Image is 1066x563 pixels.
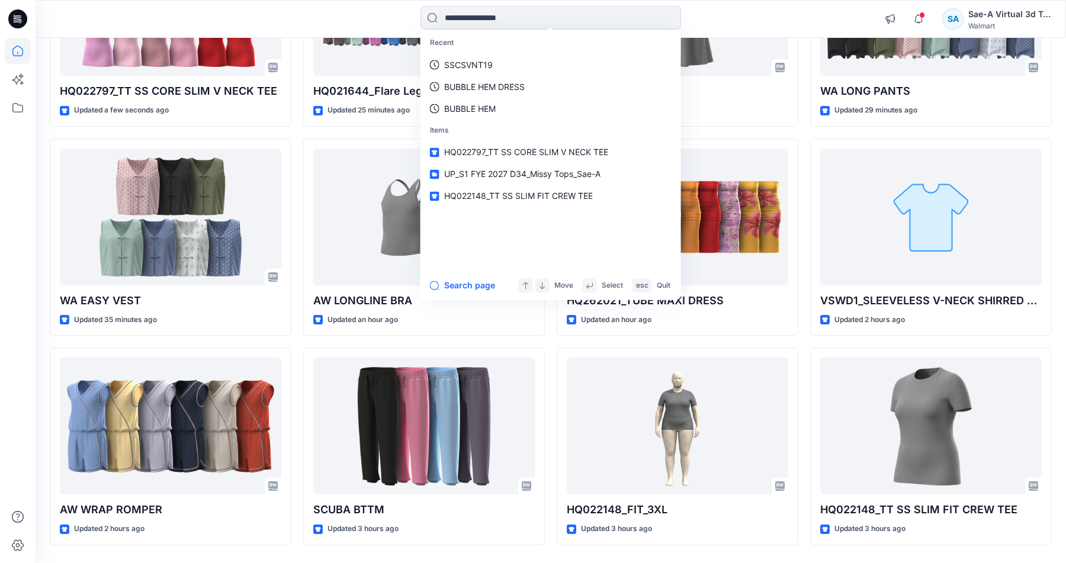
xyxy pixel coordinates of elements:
[444,59,493,71] p: SSCSVNT19
[820,292,1042,309] p: VSWD1_SLEEVELESS V-NECK SHIRRED WAIST MIDI DRESS
[327,314,398,326] p: Updated an hour ago
[581,523,652,535] p: Updated 3 hours ago
[423,32,679,54] p: Recent
[423,120,679,141] p: Items
[60,501,281,518] p: AW WRAP ROMPER
[581,314,651,326] p: Updated an hour ago
[423,163,679,185] a: UP_S1 FYE 2027 D34_Missy Tops_Sae-A
[60,358,281,494] a: AW WRAP ROMPER
[423,76,679,98] a: BUBBLE HEM DRESS
[820,149,1042,285] a: VSWD1_SLEEVELESS V-NECK SHIRRED WAIST MIDI DRESS
[444,102,496,115] p: BUBBLE HEM
[444,81,525,93] p: BUBBLE HEM DRESS
[327,523,399,535] p: Updated 3 hours ago
[834,104,917,117] p: Updated 29 minutes ago
[313,358,535,494] a: SCUBA BTTM
[423,54,679,76] a: SSCSVNT19
[430,278,495,292] button: Search page
[968,7,1051,21] div: Sae-A Virtual 3d Team
[423,98,679,120] a: BUBBLE HEM
[567,501,788,518] p: HQ022148_FIT_3XL
[327,104,410,117] p: Updated 25 minutes ago
[444,147,608,157] span: HQ022797_TT SS CORE SLIM V NECK TEE
[554,279,573,292] p: Move
[74,523,145,535] p: Updated 2 hours ago
[60,292,281,309] p: WA EASY VEST
[636,279,648,292] p: esc
[423,141,679,163] a: HQ022797_TT SS CORE SLIM V NECK TEE
[567,292,788,309] p: HQ262021_TUBE MAXI DRESS
[942,8,964,30] div: SA
[834,523,906,535] p: Updated 3 hours ago
[313,501,535,518] p: SCUBA BTTM
[444,169,601,179] span: UP_S1 FYE 2027 D34_Missy Tops_Sae-A
[60,83,281,99] p: HQ022797_TT SS CORE SLIM V NECK TEE
[820,358,1042,494] a: HQ022148_TT SS SLIM FIT CREW TEE
[657,279,670,292] p: Quit
[313,83,535,99] p: HQ021644_Flare Legging
[834,314,905,326] p: Updated 2 hours ago
[602,279,623,292] p: Select
[567,358,788,494] a: HQ022148_FIT_3XL
[74,104,169,117] p: Updated a few seconds ago
[313,292,535,309] p: AW LONGLINE BRA
[60,149,281,285] a: WA EASY VEST
[423,185,679,207] a: HQ022148_TT SS SLIM FIT CREW TEE
[313,149,535,285] a: AW LONGLINE BRA
[820,501,1042,518] p: HQ022148_TT SS SLIM FIT CREW TEE
[74,314,157,326] p: Updated 35 minutes ago
[820,83,1042,99] p: WA LONG PANTS
[444,191,593,201] span: HQ022148_TT SS SLIM FIT CREW TEE
[968,21,1051,30] div: Walmart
